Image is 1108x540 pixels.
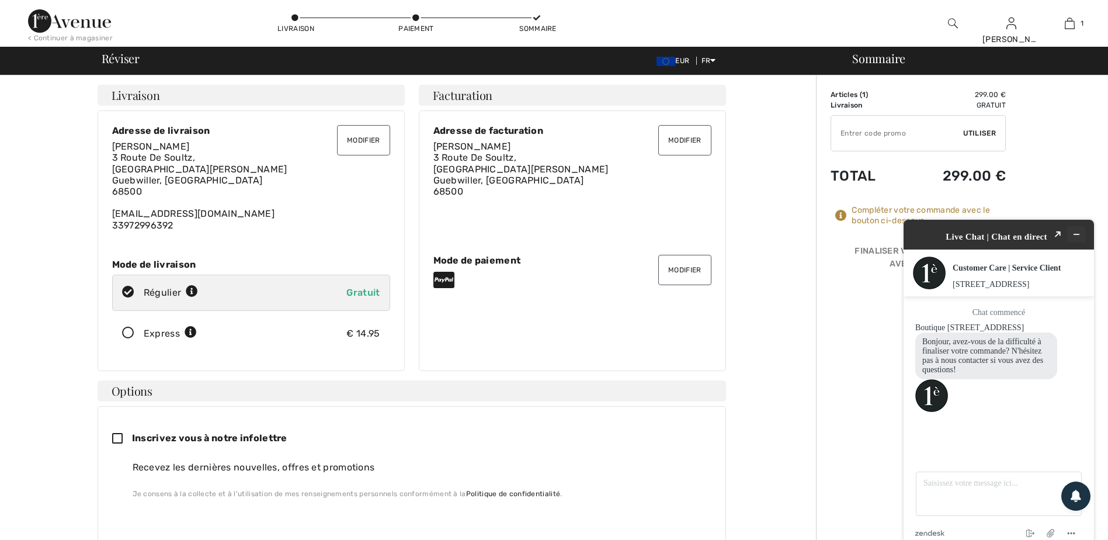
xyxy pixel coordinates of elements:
a: Politique de confidentialité [466,490,560,498]
span: [PERSON_NAME] [112,141,190,152]
button: Mettre fin au chat [131,321,150,335]
span: 3 Route De Soultz, [GEOGRAPHIC_DATA][PERSON_NAME] Guebwiller, [GEOGRAPHIC_DATA] 68500 [433,152,609,197]
img: Euro [657,57,675,66]
a: Se connecter [1006,18,1016,29]
span: Facturation [433,89,493,101]
span: FR [701,57,716,65]
button: Modifier [658,255,711,285]
span: Livraison [112,89,160,101]
div: < Continuer à magasiner [28,33,113,43]
div: Je consens à la collecte et à l'utilisation de mes renseignements personnels conformément à la . [133,489,702,499]
span: Utiliser [963,128,996,139]
iframe: PayPal [831,275,1006,301]
a: 1 [1041,16,1098,30]
button: Modifier [658,125,711,155]
div: Régulier [144,286,199,300]
td: Gratuit [904,100,1006,110]
span: 3 Route De Soultz, [GEOGRAPHIC_DATA][PERSON_NAME] Guebwiller, [GEOGRAPHIC_DATA] 68500 [112,152,287,197]
span: EUR [657,57,694,65]
div: Sommaire [838,53,1101,64]
button: Modifier [337,125,390,155]
input: Code promo [831,116,963,151]
img: 1ère Avenue [28,9,111,33]
div: [PERSON_NAME] [982,33,1040,46]
div: Compléter votre commande avec le bouton ci-dessous. [852,205,1006,226]
div: Finaliser votre commande avec PayPal [831,245,1006,275]
div: Adresse de facturation [433,125,711,136]
div: Mode de livraison [112,259,390,270]
div: Livraison [277,23,312,34]
div: Mode de paiement [433,255,711,266]
h4: Options [98,380,726,401]
td: Articles ( ) [831,89,904,100]
img: recherche [948,16,958,30]
div: Adresse de livraison [112,125,390,136]
td: 299.00 € [904,156,1006,196]
div: Paiement [398,23,433,34]
span: 1 [862,91,866,99]
td: 299.00 € [904,89,1006,100]
div: Recevez les dernières nouvelles, offres et promotions [133,461,702,475]
td: Total [831,156,904,196]
iframe: Trouvez des informations supplémentaires ici [890,206,1108,540]
div: Express [144,327,197,341]
span: Gratuit [346,287,380,298]
span: Inscrivez vous à notre infolettre [132,432,287,444]
span: Réviser [102,53,140,64]
button: Joindre un fichier [152,320,171,335]
div: € 14.95 [346,327,380,341]
button: Menu [172,321,191,335]
div: [EMAIL_ADDRESS][DOMAIN_NAME] 33972996392 [112,141,390,231]
span: [PERSON_NAME] [433,141,511,152]
div: Sommaire [519,23,554,34]
img: Mes infos [1006,16,1016,30]
span: 1 [1081,18,1083,29]
td: Livraison [831,100,904,110]
img: Mon panier [1065,16,1075,30]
